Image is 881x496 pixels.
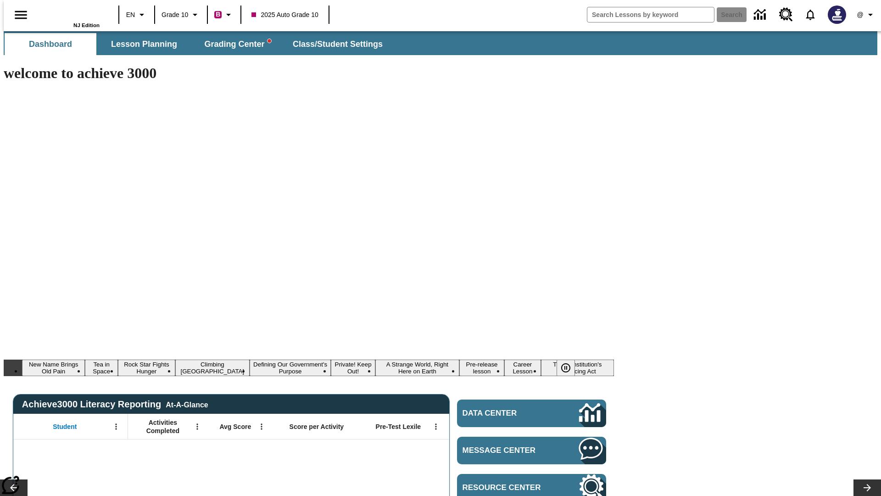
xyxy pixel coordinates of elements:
[822,3,852,27] button: Select a new avatar
[109,420,123,434] button: Open Menu
[504,360,541,376] button: Slide 9 Career Lesson
[7,1,34,28] button: Open side menu
[376,423,421,431] span: Pre-Test Lexile
[190,420,204,434] button: Open Menu
[541,360,614,376] button: Slide 10 The Constitution's Balancing Act
[463,446,552,455] span: Message Center
[774,2,798,27] a: Resource Center, Will open in new tab
[857,10,863,20] span: @
[331,360,375,376] button: Slide 6 Private! Keep Out!
[255,420,268,434] button: Open Menu
[587,7,714,22] input: search field
[457,437,606,464] a: Message Center
[204,39,271,50] span: Grading Center
[22,399,208,410] span: Achieve3000 Literacy Reporting
[126,10,135,20] span: EN
[798,3,822,27] a: Notifications
[250,360,331,376] button: Slide 5 Defining Our Government's Purpose
[852,6,881,23] button: Profile/Settings
[4,31,877,55] div: SubNavbar
[375,360,459,376] button: Slide 7 A Strange World, Right Here on Earth
[429,420,443,434] button: Open Menu
[122,6,151,23] button: Language: EN, Select a language
[285,33,390,55] button: Class/Student Settings
[118,360,175,376] button: Slide 3 Rock Star Fights Hunger
[162,10,188,20] span: Grade 10
[133,418,193,435] span: Activities Completed
[268,39,271,43] svg: writing assistant alert
[53,423,77,431] span: Student
[459,360,504,376] button: Slide 8 Pre-release lesson
[216,9,220,20] span: B
[166,399,208,409] div: At-A-Glance
[457,400,606,427] a: Data Center
[111,39,177,50] span: Lesson Planning
[175,360,250,376] button: Slide 4 Climbing Mount Tai
[40,3,100,28] div: Home
[40,4,100,23] a: Home
[29,39,72,50] span: Dashboard
[73,23,100,28] span: NJ Edition
[219,423,251,431] span: Avg Score
[463,409,548,418] span: Data Center
[290,423,344,431] span: Score per Activity
[557,360,584,376] div: Pause
[98,33,190,55] button: Lesson Planning
[853,479,881,496] button: Lesson carousel, Next
[5,33,96,55] button: Dashboard
[251,10,318,20] span: 2025 Auto Grade 10
[158,6,204,23] button: Grade: Grade 10, Select a grade
[293,39,383,50] span: Class/Student Settings
[22,360,85,376] button: Slide 1 New Name Brings Old Pain
[557,360,575,376] button: Pause
[463,483,552,492] span: Resource Center
[211,6,238,23] button: Boost Class color is violet red. Change class color
[828,6,846,24] img: Avatar
[4,65,614,82] h1: welcome to achieve 3000
[4,33,391,55] div: SubNavbar
[748,2,774,28] a: Data Center
[85,360,118,376] button: Slide 2 Tea in Space
[192,33,284,55] button: Grading Center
